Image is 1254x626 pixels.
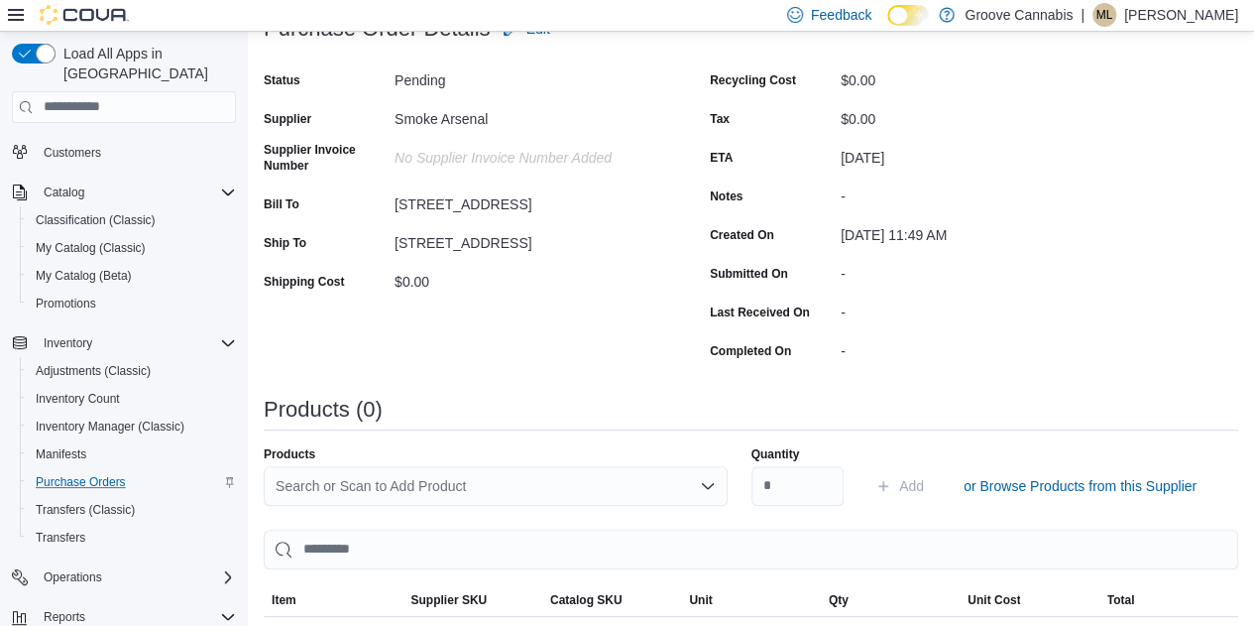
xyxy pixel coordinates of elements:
span: Classification (Classic) [28,208,236,232]
span: Transfers (Classic) [28,498,236,522]
span: Operations [36,565,236,589]
h3: Products (0) [264,398,383,422]
label: Created On [710,227,774,243]
button: Add [867,466,932,506]
img: Cova [40,5,129,25]
div: Michael Langburt [1092,3,1116,27]
span: Inventory [36,331,236,355]
button: Operations [4,563,244,591]
div: Pending [395,64,660,88]
a: My Catalog (Classic) [28,236,154,260]
div: - [841,181,1106,204]
button: Catalog [36,181,92,204]
button: Catalog SKU [542,584,681,616]
div: [STREET_ADDRESS] [395,227,660,251]
span: Adjustments (Classic) [28,359,236,383]
button: Unit [681,584,820,616]
button: Catalog [4,179,244,206]
span: Load All Apps in [GEOGRAPHIC_DATA] [56,44,236,83]
span: ML [1096,3,1113,27]
span: Catalog [36,181,236,204]
button: Promotions [20,290,244,317]
div: $0.00 [841,64,1106,88]
span: Catalog [44,185,84,200]
span: Manifests [36,446,86,462]
label: Shipping Cost [264,274,344,290]
button: My Catalog (Beta) [20,262,244,290]
a: Classification (Classic) [28,208,164,232]
span: Reports [44,609,85,625]
label: Quantity [751,446,800,462]
label: Supplier [264,111,311,127]
button: My Catalog (Classic) [20,234,244,262]
a: Customers [36,141,109,165]
span: Total [1107,592,1135,608]
a: Inventory Manager (Classic) [28,415,192,438]
button: Transfers [20,524,244,552]
label: Notes [710,188,742,204]
div: Smoke Arsenal [395,103,660,127]
span: My Catalog (Classic) [36,240,146,256]
span: Adjustments (Classic) [36,363,151,379]
span: My Catalog (Beta) [28,264,236,288]
span: Transfers (Classic) [36,502,135,518]
span: Customers [44,145,101,161]
button: Manifests [20,440,244,468]
span: Inventory Manager (Classic) [28,415,236,438]
div: No Supplier Invoice Number added [395,142,660,166]
span: Promotions [28,292,236,315]
a: Promotions [28,292,104,315]
a: Inventory Count [28,387,128,411]
span: Dark Mode [887,26,888,27]
button: Qty [821,584,960,616]
span: Inventory [44,335,92,351]
button: Operations [36,565,110,589]
span: Inventory Count [36,391,120,407]
span: Classification (Classic) [36,212,156,228]
span: Add [899,476,924,496]
span: or Browse Products from this Supplier [964,476,1197,496]
label: Submitted On [710,266,788,282]
div: - [841,335,1106,359]
span: Inventory Count [28,387,236,411]
span: Purchase Orders [28,470,236,494]
span: Inventory Manager (Classic) [36,419,184,435]
button: Inventory [36,331,100,355]
div: [DATE] [841,142,1106,166]
p: Groove Cannabis [965,3,1073,27]
span: Transfers [36,530,85,546]
label: Ship To [264,235,306,251]
button: Supplier SKU [402,584,541,616]
a: Manifests [28,442,94,466]
button: Total [1099,584,1238,616]
button: Adjustments (Classic) [20,357,244,385]
button: Classification (Classic) [20,206,244,234]
div: $0.00 [395,266,660,290]
div: $0.00 [841,103,1106,127]
span: Manifests [28,442,236,466]
label: Tax [710,111,730,127]
span: Unit [689,592,712,608]
a: Adjustments (Classic) [28,359,159,383]
label: Products [264,446,315,462]
label: Supplier Invoice Number [264,142,387,174]
label: ETA [710,150,733,166]
span: Customers [36,140,236,165]
span: Qty [829,592,849,608]
button: Transfers (Classic) [20,496,244,524]
span: Promotions [36,296,96,312]
span: My Catalog (Beta) [36,268,132,284]
span: Operations [44,569,102,585]
div: [DATE] 11:49 AM [841,219,1106,243]
a: Transfers [28,526,93,550]
input: Dark Mode [887,5,929,26]
button: Unit Cost [960,584,1098,616]
p: [PERSON_NAME] [1124,3,1238,27]
button: Inventory Manager (Classic) [20,413,244,440]
button: Customers [4,138,244,167]
span: My Catalog (Classic) [28,236,236,260]
span: Item [272,592,296,608]
label: Status [264,72,300,88]
a: Transfers (Classic) [28,498,143,522]
span: Transfers [28,526,236,550]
